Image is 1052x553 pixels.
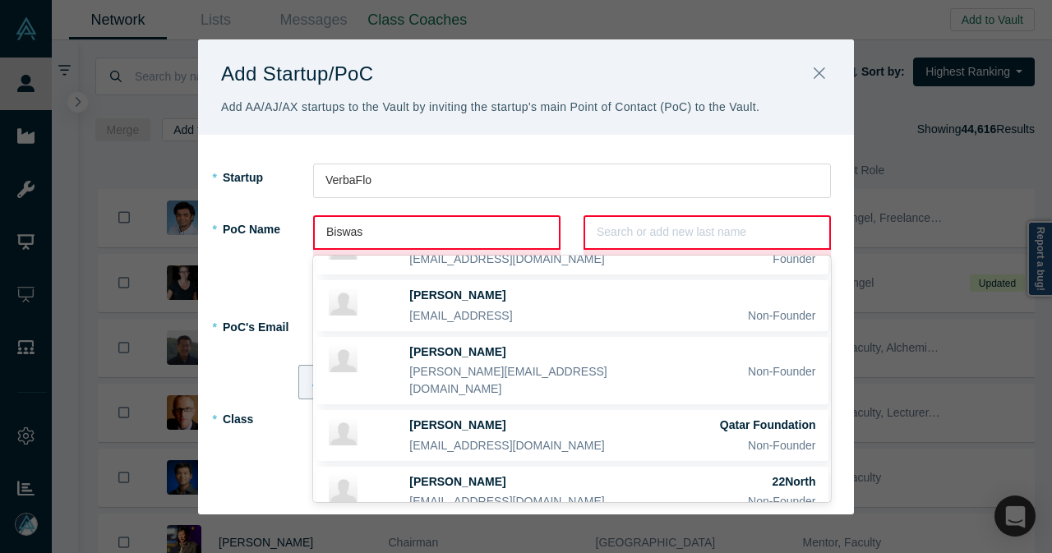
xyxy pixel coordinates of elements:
img: Kabir Biswas [329,417,358,445]
b: [PERSON_NAME] [409,418,505,431]
button: Close [802,57,837,92]
img: alchemist Vault Logo [311,371,330,391]
span: Non-Founder [748,365,816,378]
span: [EMAIL_ADDRESS][DOMAIN_NAME] [409,252,604,265]
label: Startup [221,164,313,192]
img: Sayantan Biswas [329,343,358,372]
img: Arijit Biswas [329,287,358,316]
label: PoC's Email [221,313,313,342]
label: PoC Name [221,215,313,290]
p: Add AA/AJ/AX startups to the Vault by inviting the startup's main Point of Contact (PoC) to the V... [221,97,759,118]
b: 22North [773,475,816,488]
img: Bud Biswas [329,473,358,502]
b: [PERSON_NAME] [409,475,505,488]
div: Alchemist [311,371,386,391]
span: Non-Founder [748,495,816,508]
span: [EMAIL_ADDRESS][DOMAIN_NAME] [409,495,604,508]
label: Class [221,405,313,434]
h1: Add Startup/PoC [221,57,788,118]
b: [PERSON_NAME] [409,288,505,302]
span: [EMAIL_ADDRESS] [409,309,512,322]
span: [PERSON_NAME][EMAIL_ADDRESS][DOMAIN_NAME] [409,365,607,395]
b: Qatar Foundation [720,418,816,431]
span: [EMAIL_ADDRESS][DOMAIN_NAME] [409,439,604,452]
span: Founder [773,252,815,265]
span: Non-Founder [748,309,816,322]
b: [PERSON_NAME] [409,345,505,358]
span: Non-Founder [748,439,816,452]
